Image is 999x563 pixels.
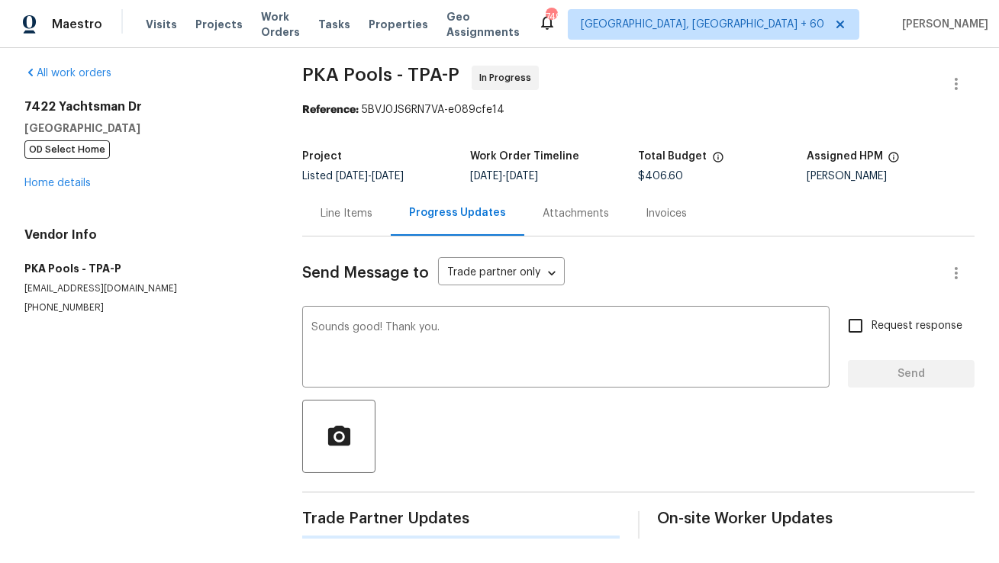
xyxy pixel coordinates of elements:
[24,121,266,136] h5: [GEOGRAPHIC_DATA]
[24,227,266,243] h4: Vendor Info
[470,151,579,162] h5: Work Order Timeline
[261,9,300,40] span: Work Orders
[311,322,820,375] textarea: Sounds good! Thank you.
[646,206,687,221] div: Invoices
[446,9,520,40] span: Geo Assignments
[24,261,266,276] h5: PKA Pools - TPA-P
[52,17,102,32] span: Maestro
[302,66,459,84] span: PKA Pools - TPA-P
[318,19,350,30] span: Tasks
[807,171,975,182] div: [PERSON_NAME]
[409,205,506,220] div: Progress Updates
[336,171,368,182] span: [DATE]
[24,68,111,79] a: All work orders
[581,17,824,32] span: [GEOGRAPHIC_DATA], [GEOGRAPHIC_DATA] + 60
[712,151,724,171] span: The total cost of line items that have been proposed by Opendoor. This sum includes line items th...
[302,171,404,182] span: Listed
[470,171,538,182] span: -
[302,151,342,162] h5: Project
[438,261,565,286] div: Trade partner only
[546,9,556,24] div: 749
[24,140,110,159] span: OD Select Home
[639,171,684,182] span: $406.60
[543,206,609,221] div: Attachments
[807,151,883,162] h5: Assigned HPM
[146,17,177,32] span: Visits
[302,102,975,117] div: 5BVJ0JS6RN7VA-e089cfe14
[872,318,962,334] span: Request response
[336,171,404,182] span: -
[321,206,372,221] div: Line Items
[302,265,429,281] span: Send Message to
[479,70,537,85] span: In Progress
[369,17,428,32] span: Properties
[24,99,266,114] h2: 7422 Yachtsman Dr
[302,105,359,115] b: Reference:
[506,171,538,182] span: [DATE]
[658,511,975,526] span: On-site Worker Updates
[888,151,900,171] span: The hpm assigned to this work order.
[24,178,91,188] a: Home details
[302,511,620,526] span: Trade Partner Updates
[639,151,707,162] h5: Total Budget
[470,171,502,182] span: [DATE]
[24,301,266,314] p: [PHONE_NUMBER]
[896,17,988,32] span: [PERSON_NAME]
[372,171,404,182] span: [DATE]
[24,282,266,295] p: [EMAIL_ADDRESS][DOMAIN_NAME]
[195,17,243,32] span: Projects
